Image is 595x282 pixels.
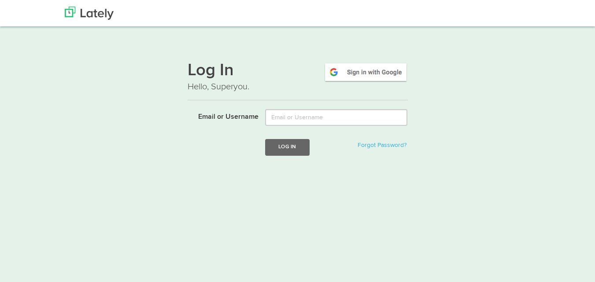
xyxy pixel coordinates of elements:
[65,7,114,20] img: Lately
[324,62,408,82] img: google-signin.png
[265,139,309,155] button: Log In
[188,62,408,81] h1: Log In
[181,109,259,122] label: Email or Username
[188,81,408,93] p: Hello, Superyou.
[358,142,407,148] a: Forgot Password?
[265,109,407,126] input: Email or Username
